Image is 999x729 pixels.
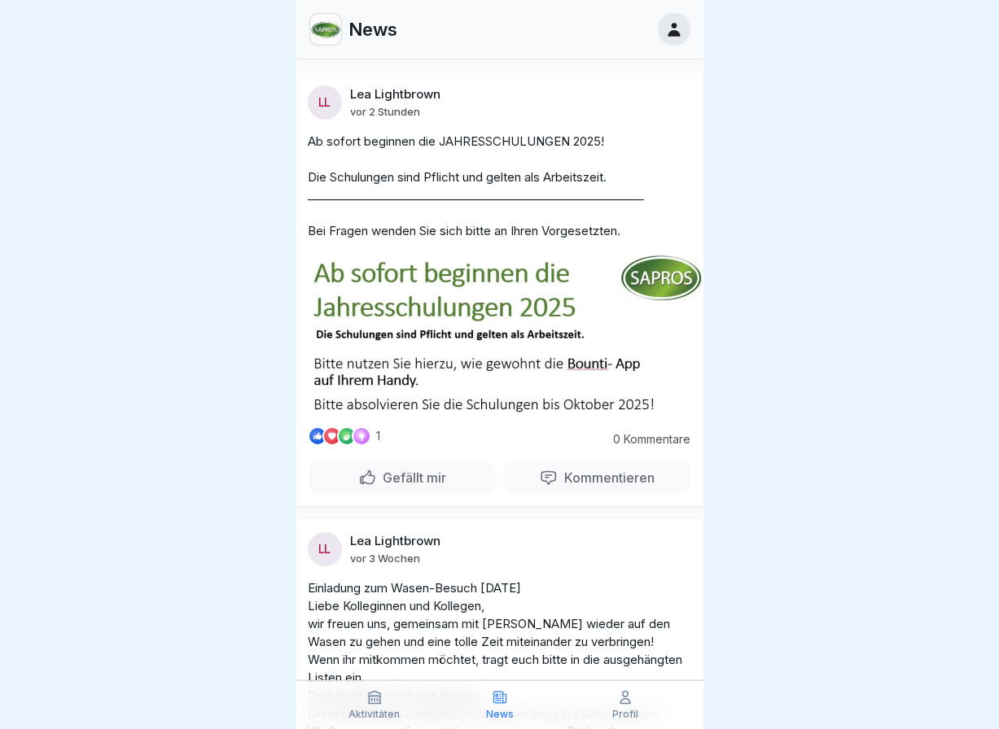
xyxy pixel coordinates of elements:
[308,133,692,240] p: Ab sofort beginnen die JAHRESSCHULUNGEN 2025! Die Schulungen sind Pflicht und gelten als Arbeitsz...
[350,105,420,118] p: vor 2 Stunden
[296,253,703,413] img: Post Image
[350,552,420,565] p: vor 3 Wochen
[348,19,397,40] p: News
[601,433,690,446] p: 0 Kommentare
[558,469,655,486] p: Kommentieren
[486,709,514,720] p: News
[308,85,342,120] div: LL
[350,87,440,102] p: Lea Lightbrown
[310,14,341,45] img: kf7i1i887rzam0di2wc6oekd.png
[308,532,342,566] div: LL
[612,709,638,720] p: Profil
[376,469,446,486] p: Gefällt mir
[376,430,380,443] p: 1
[348,709,400,720] p: Aktivitäten
[350,534,440,548] p: Lea Lightbrown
